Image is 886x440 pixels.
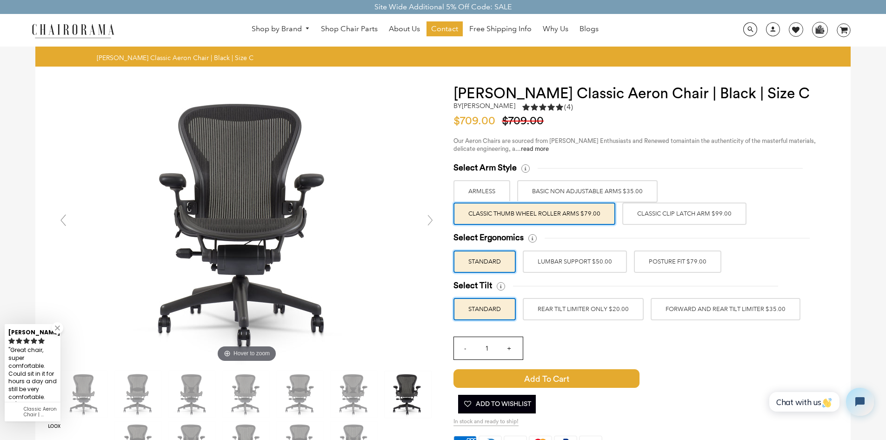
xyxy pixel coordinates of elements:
[580,24,599,34] span: Blogs
[651,298,800,320] label: FORWARD AND REAR TILT LIMITER $35.00
[389,24,420,34] span: About Us
[385,371,431,418] img: Herman Miller Classic Aeron Chair | Black | Size C - chairorama
[462,102,515,110] a: [PERSON_NAME]
[61,371,107,418] img: Herman Miller Classic Aeron Chair | Black | Size C - chairorama
[521,146,549,152] a: read more
[426,21,463,36] a: Contact
[331,371,377,418] img: Herman Miller Classic Aeron Chair | Black | Size C - chairorama
[502,115,548,127] span: $709.00
[115,371,161,418] img: Herman Miller Classic Aeron Chair | Black | Size C - chairorama
[523,250,627,273] label: LUMBAR SUPPORT $50.00
[453,418,519,426] span: In stock and ready to ship!
[453,232,524,243] span: Select Ergonomics
[97,54,257,62] nav: breadcrumbs
[107,85,386,365] img: DSC_4463_0fec1238-cd9d-4a4f-bad5-670a76fd0237_grande.jpg
[8,325,57,337] div: [PERSON_NAME]
[31,338,37,344] svg: rating icon full
[97,54,253,62] span: [PERSON_NAME] Classic Aeron Chair | Black | Size C
[453,162,517,173] span: Select Arm Style
[223,371,269,418] img: Herman Miller Classic Aeron Chair | Black | Size C - chairorama
[247,22,315,36] a: Shop by Brand
[517,180,658,203] label: BASIC NON ADJUSTABLE ARMS $35.00
[169,371,215,418] img: Herman Miller Classic Aeron Chair | Black | Size C - chairorama
[38,338,45,344] svg: rating icon full
[622,203,746,225] label: Classic Clip Latch Arm $99.00
[458,395,536,413] button: Add To Wishlist
[634,250,721,273] label: POSTURE FIT $79.00
[16,338,22,344] svg: rating icon full
[159,21,691,39] nav: DesktopNavigation
[107,220,386,229] a: Hover to zoom
[522,102,573,115] a: 5.0 rating (4 votes)
[8,338,15,344] svg: rating icon full
[453,369,640,388] span: Add to Cart
[453,180,510,203] label: ARMLESS
[277,371,323,418] img: Herman Miller Classic Aeron Chair | Black | Size C - chairorama
[463,395,531,413] span: Add To Wishlist
[453,369,719,388] button: Add to Cart
[523,298,644,320] label: REAR TILT LIMITER ONLY $20.00
[23,338,30,344] svg: rating icon full
[453,203,615,225] label: Classic Thumb Wheel Roller Arms $79.00
[575,21,603,36] a: Blogs
[759,380,882,424] iframe: Tidio Chat
[564,102,573,112] span: (4)
[454,337,476,359] input: -
[8,345,57,418] div: Great chair, super comfortable. Could sit in it for hours a day and still be very comfortable. 10...
[316,21,382,36] a: Shop Chair Parts
[384,21,425,36] a: About Us
[522,102,573,112] div: 5.0 rating (4 votes)
[469,24,532,34] span: Free Shipping Info
[431,24,458,34] span: Contact
[453,102,515,110] h2: by
[453,115,500,127] span: $709.00
[453,280,492,291] span: Select Tilt
[453,138,676,144] span: Our Aeron Chairs are sourced from [PERSON_NAME] Enthusiasts and Renewed to
[27,22,120,39] img: chairorama
[813,22,827,36] img: WhatsApp_Image_2024-07-12_at_16.23.01.webp
[453,85,832,102] h1: [PERSON_NAME] Classic Aeron Chair | Black | Size C
[453,298,516,320] label: STANDARD
[498,337,520,359] input: +
[465,21,536,36] a: Free Shipping Info
[538,21,573,36] a: Why Us
[543,24,568,34] span: Why Us
[24,406,57,418] div: Classic Aeron Chair | Black | Size C (Renewed)
[453,250,516,273] label: STANDARD
[321,24,378,34] span: Shop Chair Parts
